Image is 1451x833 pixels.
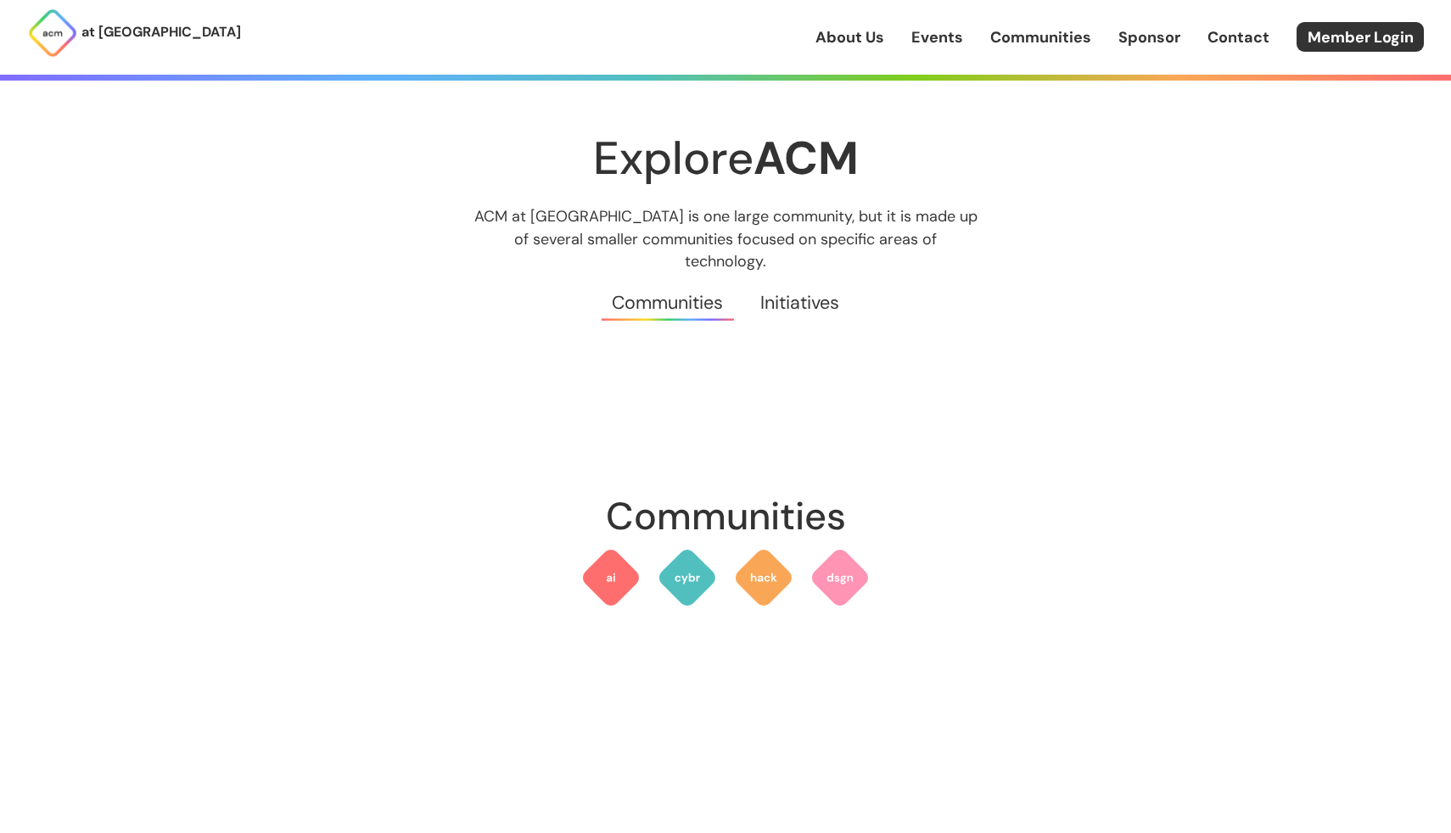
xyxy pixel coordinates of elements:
[580,547,641,608] img: ACM AI
[733,547,794,608] img: ACM Hack
[911,26,963,48] a: Events
[657,547,718,608] img: ACM Cyber
[1297,22,1424,52] a: Member Login
[815,26,884,48] a: About Us
[318,486,1133,547] h2: Communities
[318,133,1133,183] h1: Explore
[27,8,78,59] img: ACM Logo
[81,21,241,43] p: at [GEOGRAPHIC_DATA]
[990,26,1091,48] a: Communities
[742,272,857,333] a: Initiatives
[754,128,859,188] strong: ACM
[458,205,993,271] p: ACM at [GEOGRAPHIC_DATA] is one large community, but it is made up of several smaller communities...
[27,8,241,59] a: at [GEOGRAPHIC_DATA]
[1207,26,1269,48] a: Contact
[594,272,742,333] a: Communities
[1118,26,1180,48] a: Sponsor
[810,547,871,608] img: ACM Design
